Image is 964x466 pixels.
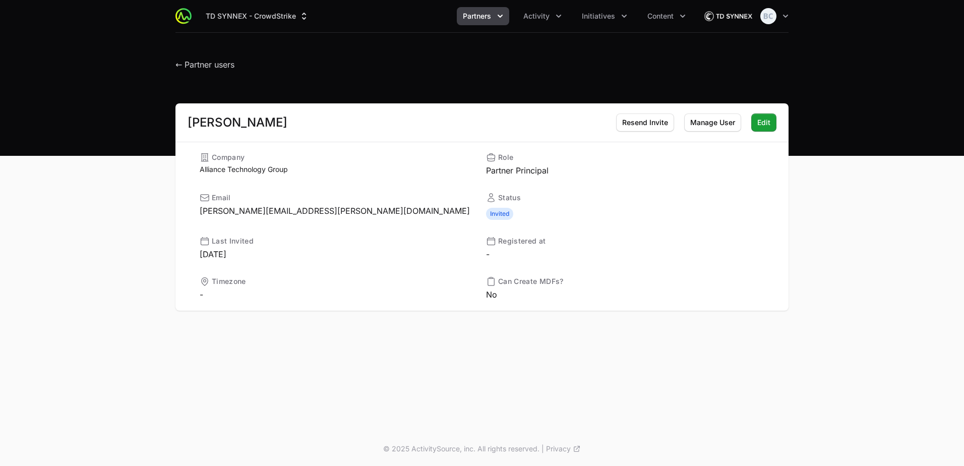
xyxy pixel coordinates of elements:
[647,11,674,21] span: Content
[200,248,478,260] dd: [DATE]
[200,164,478,174] dd: Alliance Technology Group
[200,7,315,25] div: Supplier switch menu
[498,236,546,246] span: Registered at
[751,113,776,132] button: Edit
[200,205,478,217] dd: [PERSON_NAME][EMAIL_ADDRESS][PERSON_NAME][DOMAIN_NAME]
[486,248,764,260] dd: -
[486,164,764,177] dd: Partner Principal
[523,11,550,21] span: Activity
[757,116,770,129] span: Edit
[175,60,234,70] a: ← Partner users
[616,113,674,132] button: Resend Invite
[541,444,544,454] span: |
[212,152,245,162] span: Company
[582,11,615,21] span: Initiatives
[641,7,692,25] button: Content
[498,193,521,203] span: Status
[546,444,581,454] a: Privacy
[517,7,568,25] div: Activity menu
[704,6,752,26] img: TD SYNNEX
[641,7,692,25] div: Content menu
[175,8,192,24] img: ActivitySource
[192,7,692,25] div: Main navigation
[457,7,509,25] button: Partners
[212,276,246,286] span: Timezone
[517,7,568,25] button: Activity
[188,116,287,129] div: [PERSON_NAME]
[622,116,668,129] span: Resend Invite
[760,8,776,24] img: Bethany Crossley
[576,7,633,25] div: Initiatives menu
[457,7,509,25] div: Partners menu
[684,113,741,132] button: Manage User
[486,288,764,301] dd: No
[576,7,633,25] button: Initiatives
[498,276,564,286] span: Can Create MDFs?
[200,288,478,301] dd: -
[383,444,539,454] p: © 2025 ActivitySource, inc. All rights reserved.
[690,116,735,129] span: Manage User
[200,7,315,25] button: TD SYNNEX - CrowdStrike
[212,193,231,203] span: Email
[212,236,254,246] span: Last Invited
[498,152,513,162] span: Role
[463,11,491,21] span: Partners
